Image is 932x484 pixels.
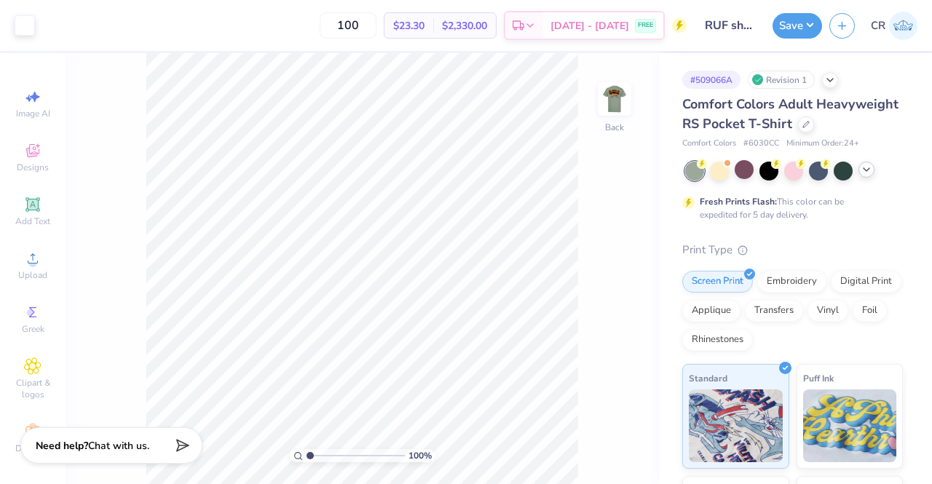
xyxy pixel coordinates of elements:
span: Comfort Colors [682,138,736,150]
img: Puff Ink [803,389,897,462]
div: Rhinestones [682,329,753,351]
span: Chat with us. [88,439,149,453]
a: CR [871,12,917,40]
span: Upload [18,269,47,281]
span: Greek [22,323,44,335]
span: [DATE] - [DATE] [550,18,629,33]
span: 100 % [408,449,432,462]
div: Screen Print [682,271,753,293]
div: Transfers [745,300,803,322]
span: Decorate [15,443,50,454]
div: Embroidery [757,271,826,293]
span: Standard [689,370,727,386]
div: Back [605,121,624,134]
span: Minimum Order: 24 + [786,138,859,150]
div: Vinyl [807,300,848,322]
span: $2,330.00 [442,18,487,33]
div: Digital Print [831,271,901,293]
div: Revision 1 [748,71,815,89]
span: Puff Ink [803,370,834,386]
span: Clipart & logos [7,377,58,400]
span: FREE [638,20,653,31]
span: Image AI [16,108,50,119]
img: Back [600,84,629,114]
img: Standard [689,389,783,462]
button: Save [773,13,822,39]
strong: Need help? [36,439,88,453]
div: # 509066A [682,71,741,89]
strong: Fresh Prints Flash: [700,196,777,207]
div: This color can be expedited for 5 day delivery. [700,195,879,221]
span: Add Text [15,215,50,227]
span: Comfort Colors Adult Heavyweight RS Pocket T-Shirt [682,95,899,132]
img: Conner Roberts [889,12,917,40]
span: # 6030CC [743,138,779,150]
input: – – [320,12,376,39]
span: CR [871,17,885,34]
div: Foil [853,300,887,322]
span: $23.30 [393,18,424,33]
input: Untitled Design [694,11,765,40]
span: Designs [17,162,49,173]
div: Applique [682,300,741,322]
div: Print Type [682,242,903,258]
